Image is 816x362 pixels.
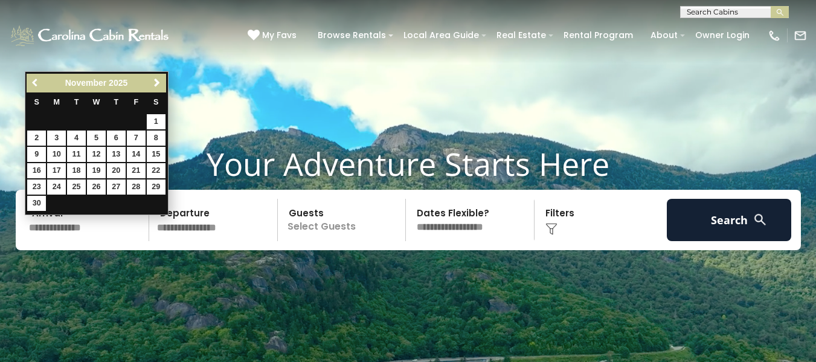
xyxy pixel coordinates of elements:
[127,147,146,162] a: 14
[147,147,165,162] a: 15
[147,131,165,146] a: 8
[147,114,165,129] a: 1
[768,29,781,42] img: phone-regular-white.png
[150,76,165,91] a: Next
[109,78,127,88] span: 2025
[27,147,46,162] a: 9
[644,26,684,45] a: About
[31,78,40,88] span: Previous
[753,212,768,227] img: search-regular-white.png
[27,131,46,146] a: 2
[545,223,557,235] img: filter--v1.png
[9,145,807,183] h1: Your Adventure Starts Here
[107,179,126,195] a: 27
[397,26,485,45] a: Local Area Guide
[248,29,300,42] a: My Favs
[47,163,66,178] a: 17
[107,131,126,146] a: 6
[794,29,807,42] img: mail-regular-white.png
[27,179,46,195] a: 23
[87,147,106,162] a: 12
[152,78,162,88] span: Next
[114,98,119,106] span: Thursday
[47,179,66,195] a: 24
[53,98,60,106] span: Monday
[667,199,792,241] button: Search
[153,98,158,106] span: Saturday
[65,78,106,88] span: November
[281,199,406,241] p: Select Guests
[9,24,172,48] img: White-1-1-2.png
[74,98,79,106] span: Tuesday
[127,131,146,146] a: 7
[557,26,639,45] a: Rental Program
[689,26,756,45] a: Owner Login
[93,98,100,106] span: Wednesday
[47,147,66,162] a: 10
[27,196,46,211] a: 30
[127,163,146,178] a: 21
[127,179,146,195] a: 28
[490,26,552,45] a: Real Estate
[107,147,126,162] a: 13
[133,98,138,106] span: Friday
[87,131,106,146] a: 5
[27,163,46,178] a: 16
[87,179,106,195] a: 26
[67,179,86,195] a: 25
[107,163,126,178] a: 20
[67,147,86,162] a: 11
[67,131,86,146] a: 4
[262,29,297,42] span: My Favs
[87,163,106,178] a: 19
[67,163,86,178] a: 18
[147,163,165,178] a: 22
[28,76,43,91] a: Previous
[312,26,392,45] a: Browse Rentals
[34,98,39,106] span: Sunday
[47,131,66,146] a: 3
[147,179,165,195] a: 29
